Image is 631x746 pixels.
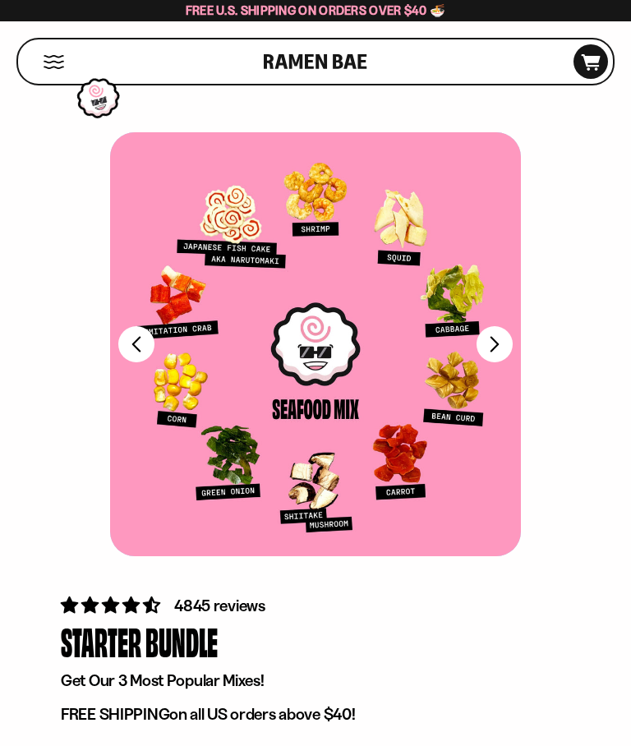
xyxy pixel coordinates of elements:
[174,596,265,615] span: 4845 reviews
[61,704,570,725] p: on all US orders above $40!
[43,55,65,69] button: Mobile Menu Trigger
[61,595,164,615] span: 4.71 stars
[61,618,141,666] div: Starter
[145,618,218,666] div: Bundle
[186,2,446,18] span: Free U.S. Shipping on Orders over $40 🍜
[61,704,169,724] strong: FREE SHIPPING
[61,670,570,691] p: Get Our 3 Most Popular Mixes!
[477,326,513,362] button: Next
[118,326,154,362] button: Previous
